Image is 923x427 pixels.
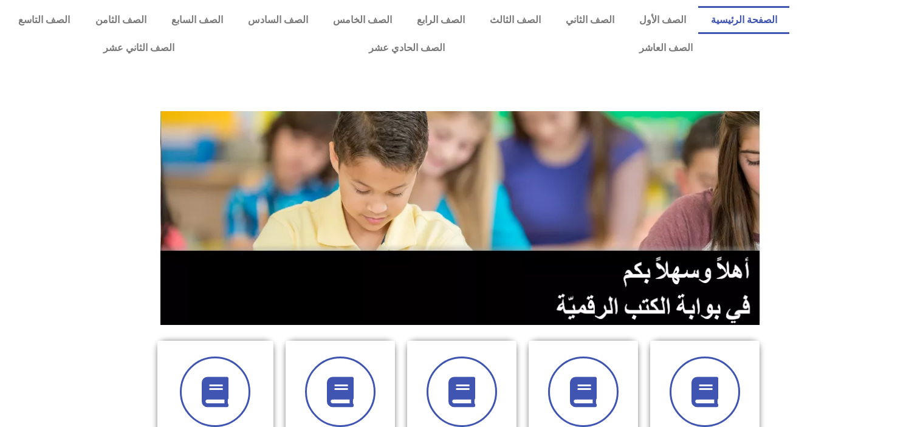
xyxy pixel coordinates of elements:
[6,34,272,62] a: الصف الثاني عشر
[272,34,542,62] a: الصف الحادي عشر
[159,6,235,34] a: الصف السابع
[320,6,404,34] a: الصف الخامس
[404,6,477,34] a: الصف الرابع
[83,6,159,34] a: الصف الثامن
[542,34,790,62] a: الصف العاشر
[626,6,698,34] a: الصف الأول
[553,6,626,34] a: الصف الثاني
[477,6,553,34] a: الصف الثالث
[235,6,320,34] a: الصف السادس
[698,6,789,34] a: الصفحة الرئيسية
[6,6,83,34] a: الصف التاسع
